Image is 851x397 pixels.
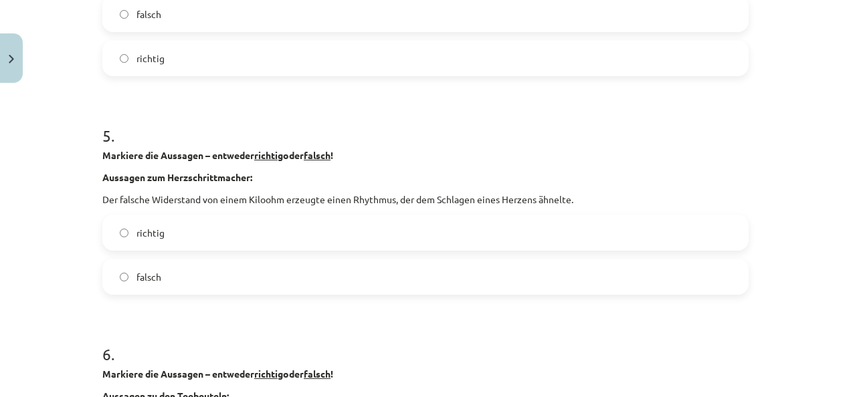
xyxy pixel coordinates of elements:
[102,368,333,380] strong: Markiere die Aussagen – entweder oder !
[102,149,333,161] strong: Markiere die Aussagen – entweder oder !
[136,51,165,65] span: richtig
[9,55,14,63] img: icon-close-lesson-0947bae3869378f0d4975bcd49f059093ad1ed9edebbc8119c70593378902aed.svg
[102,321,749,363] h1: 6 .
[254,368,283,380] u: richtig
[136,7,161,21] span: falsch
[136,226,165,240] span: richtig
[304,368,330,380] u: falsch
[102,192,749,207] p: Der falsche Widerstand von einem Kiloohm erzeugte einen Rhythmus, der dem Schlagen eines Herzens ...
[304,149,330,161] u: falsch
[102,103,749,144] h1: 5 .
[120,10,128,19] input: falsch
[120,273,128,281] input: falsch
[136,270,161,284] span: falsch
[120,54,128,63] input: richtig
[254,149,283,161] u: richtig
[102,171,252,183] strong: Aussagen zum Herzschrittmacher:
[120,229,128,237] input: richtig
